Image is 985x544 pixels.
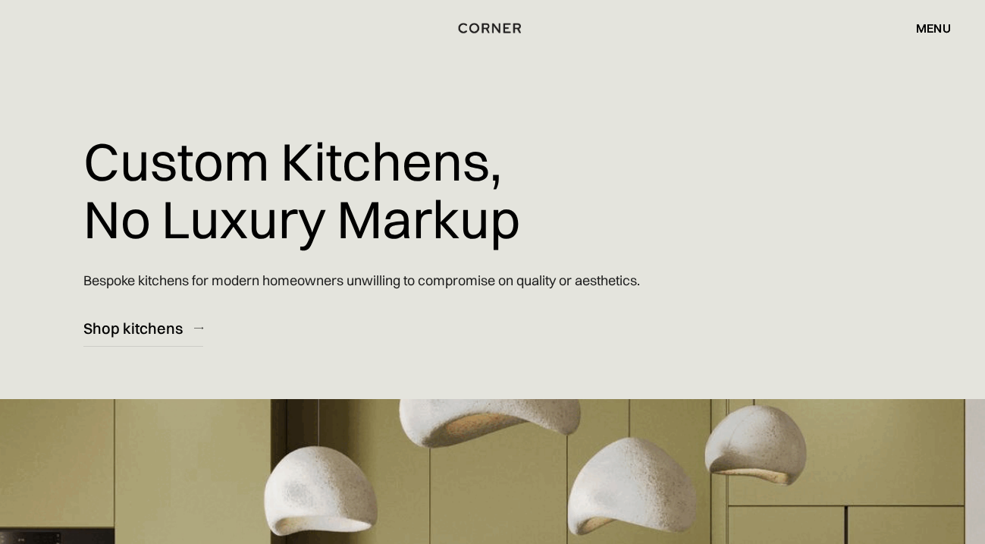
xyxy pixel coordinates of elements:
[83,318,183,338] div: Shop kitchens
[83,259,640,302] p: Bespoke kitchens for modern homeowners unwilling to compromise on quality or aesthetics.
[452,18,534,38] a: home
[83,310,203,347] a: Shop kitchens
[83,121,520,259] h1: Custom Kitchens, No Luxury Markup
[916,22,951,34] div: menu
[901,15,951,41] div: menu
